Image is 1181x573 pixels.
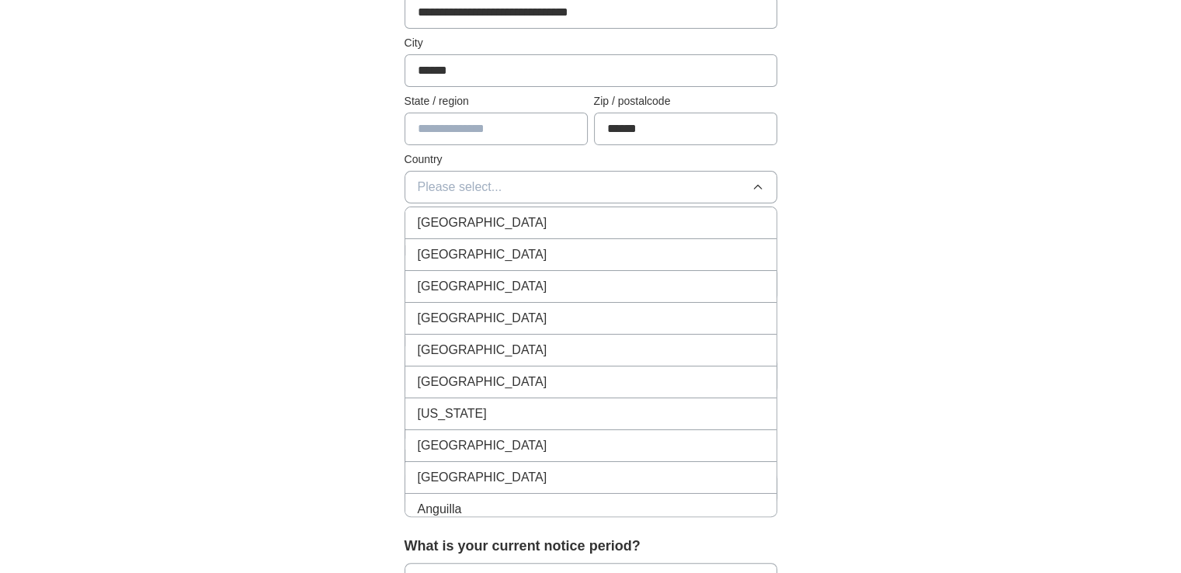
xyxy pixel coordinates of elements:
label: City [405,35,777,51]
span: [GEOGRAPHIC_DATA] [418,436,547,455]
span: [GEOGRAPHIC_DATA] [418,341,547,359]
span: [GEOGRAPHIC_DATA] [418,277,547,296]
span: [GEOGRAPHIC_DATA] [418,214,547,232]
label: Country [405,151,777,168]
span: [GEOGRAPHIC_DATA] [418,468,547,487]
label: Zip / postalcode [594,93,777,109]
span: [US_STATE] [418,405,487,423]
span: [GEOGRAPHIC_DATA] [418,245,547,264]
span: [GEOGRAPHIC_DATA] [418,373,547,391]
span: Anguilla [418,500,462,519]
label: State / region [405,93,588,109]
button: Please select... [405,171,777,203]
label: What is your current notice period? [405,536,777,557]
span: Please select... [418,178,502,196]
span: [GEOGRAPHIC_DATA] [418,309,547,328]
